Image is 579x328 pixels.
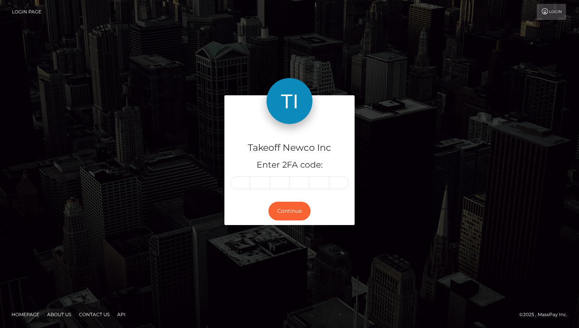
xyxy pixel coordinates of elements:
a: Homepage [8,308,43,320]
button: Continue [268,202,311,220]
a: Contact Us [76,308,113,320]
img: Takeoff Newco Inc [267,78,312,124]
a: Login [537,4,566,20]
a: About Us [44,308,74,320]
a: API [114,308,129,320]
div: © 2025 , MassPay Inc. [519,310,573,319]
h4: Takeoff Newco Inc [230,141,349,155]
h5: Enter 2FA code: [230,159,349,171]
a: Login Page [12,4,41,20]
